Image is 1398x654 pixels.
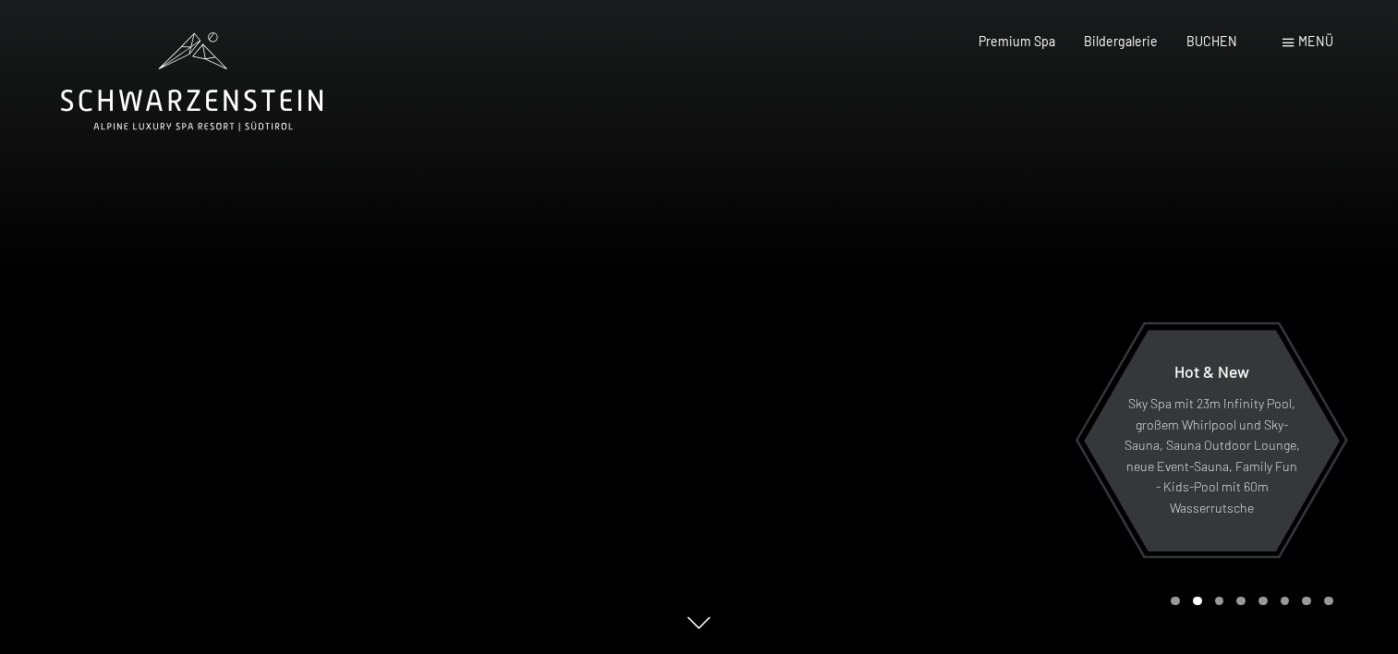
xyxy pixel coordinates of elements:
[1124,394,1300,519] p: Sky Spa mit 23m Infinity Pool, großem Whirlpool und Sky-Sauna, Sauna Outdoor Lounge, neue Event-S...
[1258,597,1268,606] div: Carousel Page 5
[979,33,1055,49] a: Premium Spa
[1215,597,1224,606] div: Carousel Page 3
[1298,33,1333,49] span: Menü
[1193,597,1202,606] div: Carousel Page 2 (Current Slide)
[1171,597,1180,606] div: Carousel Page 1
[1174,361,1249,381] span: Hot & New
[1084,33,1158,49] a: Bildergalerie
[1186,33,1237,49] a: BUCHEN
[1324,597,1333,606] div: Carousel Page 8
[1302,597,1311,606] div: Carousel Page 7
[1164,597,1332,606] div: Carousel Pagination
[1083,329,1341,552] a: Hot & New Sky Spa mit 23m Infinity Pool, großem Whirlpool und Sky-Sauna, Sauna Outdoor Lounge, ne...
[1281,597,1290,606] div: Carousel Page 6
[1236,597,1246,606] div: Carousel Page 4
